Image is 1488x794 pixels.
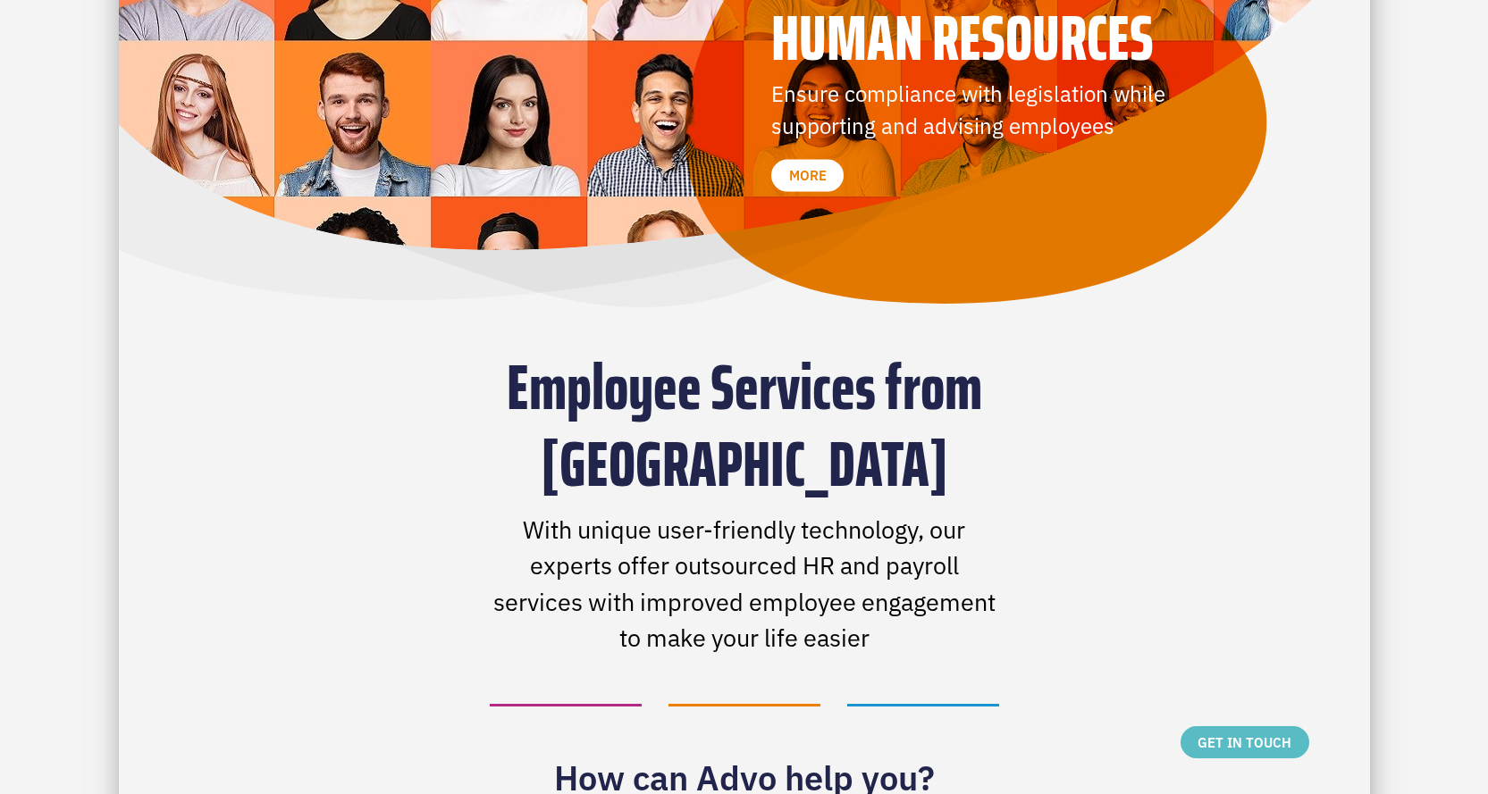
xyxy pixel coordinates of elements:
[771,5,1179,70] h2: HUMAN RESOURCES
[490,510,999,655] p: With unique user-friendly technology, our experts offer outsourced HR and payroll services with i...
[771,77,1179,141] p: Ensure compliance with legislation while supporting and advising employees
[771,159,844,191] a: MORE
[1181,726,1309,758] a: GET IN TOUCH
[490,348,999,503] h1: Employee Services from [GEOGRAPHIC_DATA]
